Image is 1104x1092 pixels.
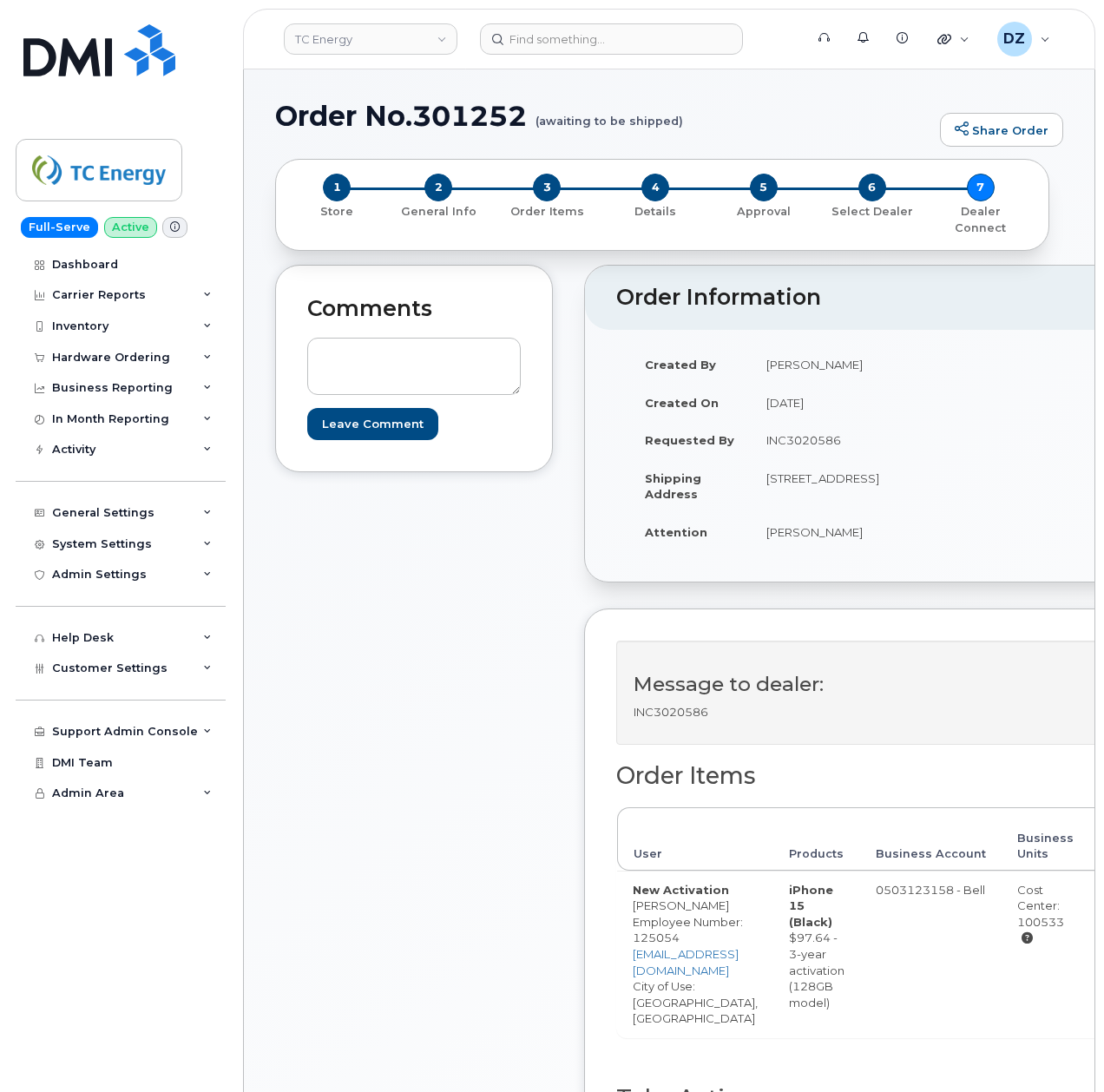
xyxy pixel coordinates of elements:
[750,174,778,201] span: 5
[645,471,701,502] strong: Shipping Address
[858,174,886,201] span: 6
[751,421,896,459] td: INC3020586
[716,204,811,220] p: Approval
[533,174,561,201] span: 3
[645,433,734,447] strong: Requested By
[391,204,486,220] p: General Info
[617,871,773,1037] td: [PERSON_NAME] City of Use: [GEOGRAPHIC_DATA], [GEOGRAPHIC_DATA]
[275,101,931,131] h1: Order No.301252
[323,174,351,201] span: 1
[297,204,378,220] p: Store
[617,807,773,871] th: User
[1017,882,1074,946] div: Cost Center: 100533
[751,459,896,513] td: [STREET_ADDRESS]
[751,513,896,551] td: [PERSON_NAME]
[645,396,719,410] strong: Created On
[633,883,729,897] strong: New Activation
[633,947,739,977] a: [EMAIL_ADDRESS][DOMAIN_NAME]
[608,204,703,220] p: Details
[601,201,710,220] a: 4 Details
[940,113,1063,148] a: Share Order
[493,201,601,220] a: 3 Order Items
[536,101,683,128] small: (awaiting to be shipped)
[307,408,438,440] input: Leave Comment
[860,871,1002,1037] td: 0503123158 - Bell
[307,297,521,321] h2: Comments
[751,345,896,384] td: [PERSON_NAME]
[500,204,595,220] p: Order Items
[825,204,919,220] p: Select Dealer
[633,915,743,945] span: Employee Number: 125054
[709,201,818,220] a: 5 Approval
[773,807,860,871] th: Products
[1002,807,1089,871] th: Business Units
[773,871,860,1037] td: $97.64 - 3-year activation (128GB model)
[751,384,896,422] td: [DATE]
[384,201,493,220] a: 2 General Info
[424,174,452,201] span: 2
[860,807,1002,871] th: Business Account
[645,358,716,372] strong: Created By
[789,883,833,929] strong: iPhone 15 (Black)
[645,525,707,539] strong: Attention
[641,174,669,201] span: 4
[290,201,384,220] a: 1 Store
[818,201,926,220] a: 6 Select Dealer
